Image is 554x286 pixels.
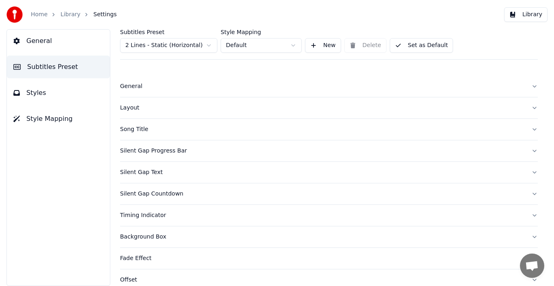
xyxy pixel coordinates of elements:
div: Silent Gap Text [120,168,525,176]
button: Styles [7,82,110,104]
button: Timing Indicator [120,205,538,226]
button: Background Box [120,226,538,247]
div: Song Title [120,125,525,133]
div: Silent Gap Countdown [120,190,525,198]
button: Library [504,7,548,22]
button: New [305,38,341,53]
div: Fade Effect [120,254,525,262]
div: Timing Indicator [120,211,525,219]
nav: breadcrumb [31,11,117,19]
div: Layout [120,104,525,112]
span: Styles [26,88,46,98]
div: General [120,82,525,90]
button: General [120,76,538,97]
span: Style Mapping [26,114,73,124]
span: Settings [93,11,116,19]
div: Silent Gap Progress Bar [120,147,525,155]
button: General [7,30,110,52]
div: Background Box [120,233,525,241]
button: Silent Gap Text [120,162,538,183]
img: youka [6,6,23,23]
a: Home [31,11,47,19]
a: Library [60,11,80,19]
button: Set as Default [390,38,453,53]
span: General [26,36,52,46]
button: Fade Effect [120,248,538,269]
label: Style Mapping [221,29,302,35]
button: Silent Gap Countdown [120,183,538,204]
button: Subtitles Preset [7,56,110,78]
div: Offset [120,276,525,284]
button: Layout [120,97,538,118]
button: Silent Gap Progress Bar [120,140,538,161]
span: Subtitles Preset [27,62,78,72]
div: Open chat [520,254,544,278]
button: Song Title [120,119,538,140]
button: Style Mapping [7,108,110,130]
label: Subtitles Preset [120,29,217,35]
